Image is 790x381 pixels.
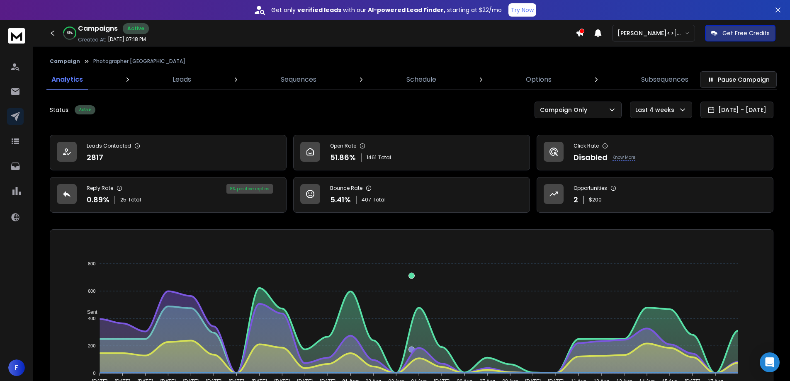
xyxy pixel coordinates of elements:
[635,106,678,114] p: Last 4 weeks
[276,70,321,90] a: Sequences
[87,152,103,163] p: 2817
[75,105,95,114] div: Active
[574,185,607,192] p: Opportunities
[281,75,316,85] p: Sequences
[271,6,502,14] p: Get only with our starting at $22/mo
[589,197,602,203] p: $ 200
[120,197,126,203] span: 25
[67,31,73,36] p: 61 %
[700,71,777,88] button: Pause Campaign
[88,316,95,321] tspan: 400
[8,359,25,376] button: F
[526,75,552,85] p: Options
[367,154,377,161] span: 1461
[406,75,436,85] p: Schedule
[722,29,770,37] p: Get Free Credits
[87,185,113,192] p: Reply Rate
[88,343,95,348] tspan: 200
[330,185,362,192] p: Bounce Rate
[330,143,356,149] p: Open Rate
[330,194,351,206] p: 5.41 %
[297,6,341,14] strong: verified leads
[93,371,95,376] tspan: 0
[641,75,688,85] p: Subsequences
[123,23,149,34] div: Active
[401,70,441,90] a: Schedule
[574,194,578,206] p: 2
[613,154,635,161] p: Know More
[574,152,608,163] p: Disabled
[108,36,146,43] p: [DATE] 07:18 PM
[373,197,386,203] span: Total
[293,135,530,170] a: Open Rate51.86%1461Total
[574,143,599,149] p: Click Rate
[705,25,775,41] button: Get Free Credits
[368,6,445,14] strong: AI-powered Lead Finder,
[78,24,118,34] h1: Campaigns
[93,58,185,65] p: Photographer [GEOGRAPHIC_DATA]
[87,194,109,206] p: 0.89 %
[87,143,131,149] p: Leads Contacted
[378,154,391,161] span: Total
[50,135,287,170] a: Leads Contacted2817
[78,36,106,43] p: Created At:
[128,197,141,203] span: Total
[617,29,685,37] p: [PERSON_NAME]<>[PERSON_NAME]
[636,70,693,90] a: Subsequences
[537,177,773,213] a: Opportunities2$200
[511,6,534,14] p: Try Now
[168,70,196,90] a: Leads
[362,197,371,203] span: 407
[226,184,273,194] div: 8 % positive replies
[50,58,80,65] button: Campaign
[700,102,773,118] button: [DATE] - [DATE]
[540,106,591,114] p: Campaign Only
[8,28,25,44] img: logo
[50,177,287,213] a: Reply Rate0.89%25Total8% positive replies
[88,261,95,266] tspan: 800
[508,3,536,17] button: Try Now
[330,152,356,163] p: 51.86 %
[173,75,191,85] p: Leads
[46,70,88,90] a: Analytics
[81,309,97,315] span: Sent
[760,352,780,372] div: Open Intercom Messenger
[537,135,773,170] a: Click RateDisabledKnow More
[51,75,83,85] p: Analytics
[521,70,557,90] a: Options
[293,177,530,213] a: Bounce Rate5.41%407Total
[88,289,95,294] tspan: 600
[50,106,70,114] p: Status:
